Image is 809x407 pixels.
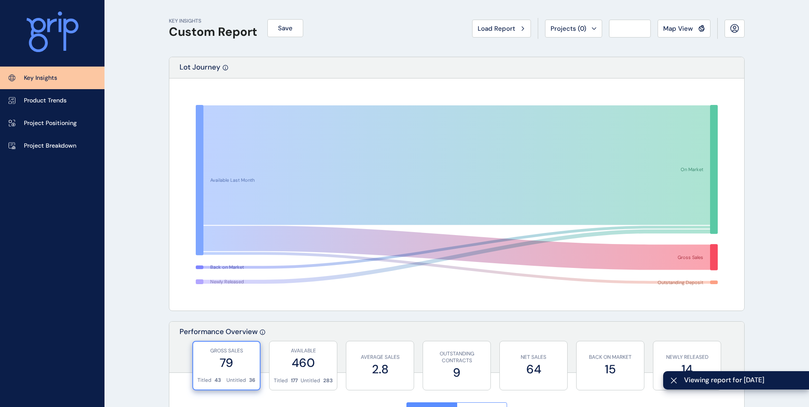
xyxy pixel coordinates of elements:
[504,354,563,361] p: NET SALES
[274,355,333,371] label: 460
[658,354,716,361] p: NEWLY RELEASED
[581,361,640,378] label: 15
[658,361,716,378] label: 14
[169,17,257,25] p: KEY INSIGHTS
[24,96,67,105] p: Product Trends
[301,377,320,384] p: Untitled
[249,377,255,384] p: 36
[545,20,602,38] button: Projects (0)
[581,354,640,361] p: BACK ON MARKET
[274,347,333,355] p: AVAILABLE
[351,354,409,361] p: AVERAGE SALES
[551,24,586,33] span: Projects ( 0 )
[427,364,486,381] label: 9
[180,62,220,78] p: Lot Journey
[291,377,298,384] p: 177
[24,119,77,128] p: Project Positioning
[278,24,293,32] span: Save
[197,347,255,355] p: GROSS SALES
[323,377,333,384] p: 283
[274,377,288,384] p: Titled
[427,350,486,365] p: OUTSTANDING CONTRACTS
[197,377,212,384] p: Titled
[504,361,563,378] label: 64
[215,377,221,384] p: 43
[226,377,246,384] p: Untitled
[24,142,76,150] p: Project Breakdown
[351,361,409,378] label: 2.8
[180,327,258,372] p: Performance Overview
[663,24,693,33] span: Map View
[658,20,710,38] button: Map View
[197,355,255,371] label: 79
[267,19,303,37] button: Save
[169,25,257,39] h1: Custom Report
[478,24,515,33] span: Load Report
[684,375,802,385] span: Viewing report for [DATE]
[472,20,531,38] button: Load Report
[24,74,57,82] p: Key Insights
